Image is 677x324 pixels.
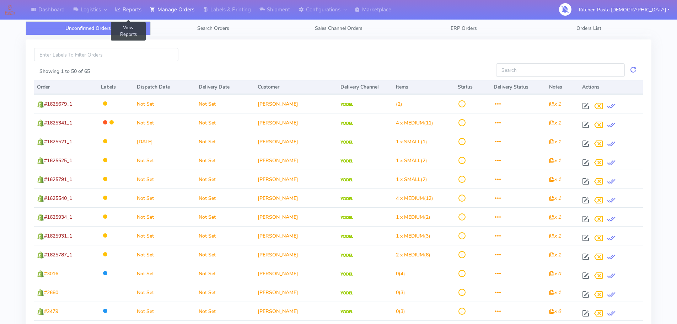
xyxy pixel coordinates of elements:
[196,226,255,245] td: Not Set
[396,251,430,258] span: (6)
[340,197,353,201] img: Yodel
[576,25,601,32] span: Orders List
[340,103,353,106] img: Yodel
[549,119,561,126] i: x 1
[396,251,424,258] span: 2 x MEDIUM
[396,270,399,277] span: 0
[44,251,72,258] span: #1625787_1
[134,207,196,226] td: Not Set
[340,310,353,314] img: Yodel
[396,176,427,183] span: (2)
[255,113,338,132] td: [PERSON_NAME]
[196,80,255,94] th: Delivery Date
[44,101,72,107] span: #1625679_1
[134,283,196,302] td: Not Set
[65,25,111,32] span: Unconfirmed Orders
[315,25,362,32] span: Sales Channel Orders
[34,48,178,61] input: Enter Labels To Filter Orders
[549,251,561,258] i: x 1
[396,101,402,107] span: (2)
[134,113,196,132] td: Not Set
[196,132,255,151] td: Not Set
[134,188,196,207] td: Not Set
[340,216,353,219] img: Yodel
[44,233,72,239] span: #1625931_1
[396,157,427,164] span: (2)
[549,233,561,239] i: x 1
[134,132,196,151] td: [DATE]
[549,157,561,164] i: x 1
[255,245,338,264] td: [PERSON_NAME]
[39,68,90,75] label: Showing 1 to 50 of 65
[255,151,338,170] td: [PERSON_NAME]
[340,159,353,163] img: Yodel
[491,80,546,94] th: Delivery Status
[396,270,405,277] span: (4)
[396,119,433,126] span: (11)
[255,188,338,207] td: [PERSON_NAME]
[44,289,58,296] span: #2680
[134,302,196,320] td: Not Set
[396,157,421,164] span: 1 x SMALL
[393,80,455,94] th: Items
[340,254,353,257] img: Yodel
[134,151,196,170] td: Not Set
[44,119,72,126] span: #1625341_1
[196,170,255,188] td: Not Set
[134,226,196,245] td: Not Set
[44,157,72,164] span: #1625525_1
[34,80,98,94] th: Order
[396,214,430,221] span: (2)
[255,264,338,283] td: [PERSON_NAME]
[579,80,643,94] th: Actions
[134,245,196,264] td: Not Set
[549,195,561,202] i: x 1
[546,80,580,94] th: Notes
[255,226,338,245] td: [PERSON_NAME]
[396,195,424,202] span: 4 x MEDIUM
[196,113,255,132] td: Not Set
[396,289,399,296] span: 0
[255,94,338,113] td: [PERSON_NAME]
[196,302,255,320] td: Not Set
[338,80,393,94] th: Delivery Channel
[255,283,338,302] td: [PERSON_NAME]
[396,308,405,315] span: (3)
[549,308,561,315] i: x 0
[255,207,338,226] td: [PERSON_NAME]
[134,170,196,188] td: Not Set
[255,132,338,151] td: [PERSON_NAME]
[197,25,229,32] span: Search Orders
[396,289,405,296] span: (3)
[255,170,338,188] td: [PERSON_NAME]
[396,176,421,183] span: 1 x SMALL
[44,138,72,145] span: #1625521_1
[26,21,651,35] ul: Tabs
[574,2,675,17] button: Kitchen Pasta [DEMOGRAPHIC_DATA]
[549,176,561,183] i: x 1
[44,176,72,183] span: #1625791_1
[196,151,255,170] td: Not Set
[134,94,196,113] td: Not Set
[44,195,72,202] span: #1625540_1
[44,270,58,277] span: #3016
[451,25,477,32] span: ERP Orders
[44,214,72,221] span: #1625934_1
[455,80,491,94] th: Status
[98,80,134,94] th: Labels
[396,138,421,145] span: 1 x SMALL
[396,119,424,126] span: 4 x MEDIUM
[549,289,561,296] i: x 1
[340,291,353,295] img: Yodel
[134,264,196,283] td: Not Set
[396,233,424,239] span: 1 x MEDIUM
[396,308,399,315] span: 0
[549,270,561,277] i: x 0
[44,308,58,315] span: #2479
[549,138,561,145] i: x 1
[396,138,427,145] span: (1)
[396,195,433,202] span: (12)
[340,178,353,182] img: Yodel
[255,302,338,320] td: [PERSON_NAME]
[196,188,255,207] td: Not Set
